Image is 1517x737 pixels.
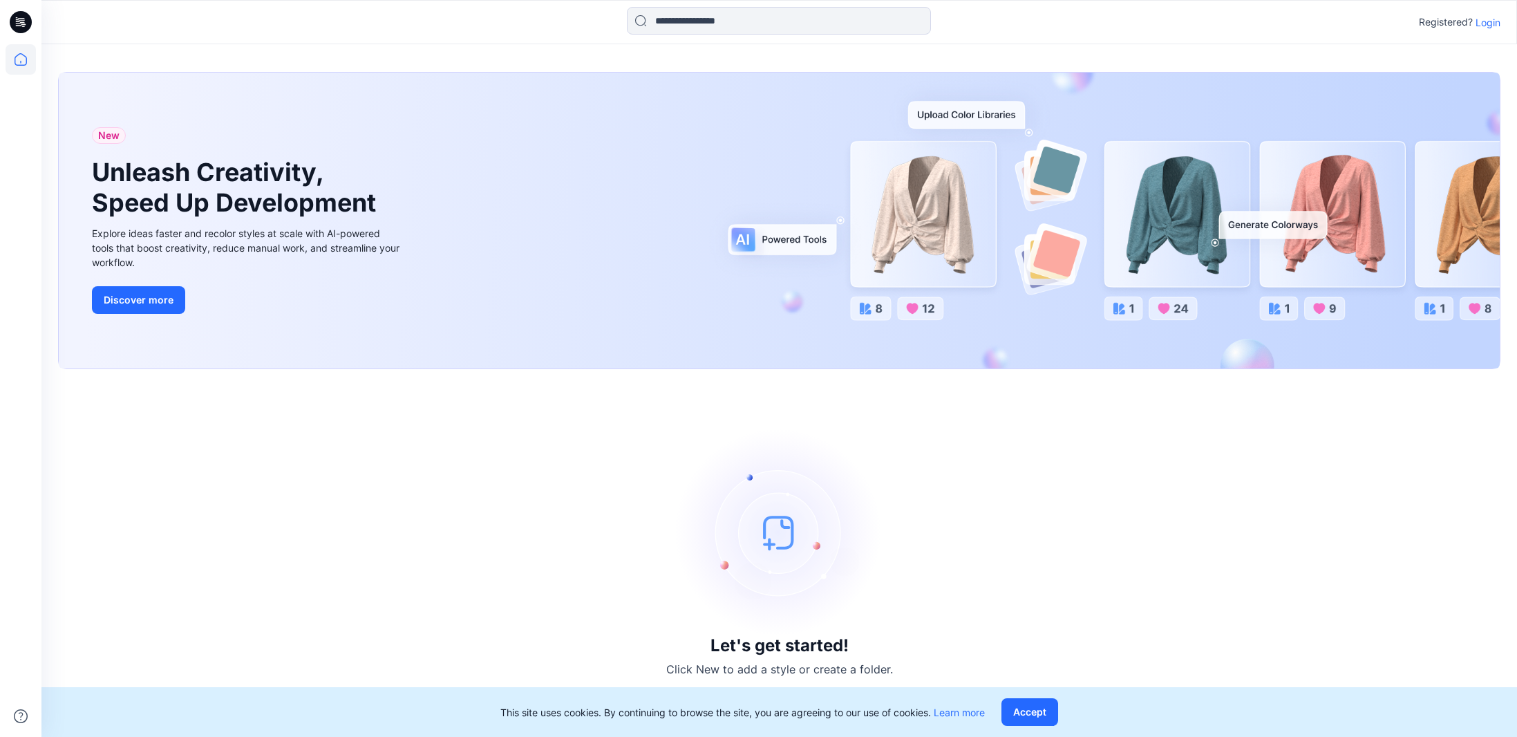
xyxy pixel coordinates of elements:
h1: Unleash Creativity, Speed Up Development [92,158,382,217]
button: Accept [1001,698,1058,726]
p: Login [1476,15,1500,30]
button: Discover more [92,286,185,314]
div: Explore ideas faster and recolor styles at scale with AI-powered tools that boost creativity, red... [92,226,403,270]
img: empty-state-image.svg [676,429,883,636]
span: New [98,127,120,144]
p: This site uses cookies. By continuing to browse the site, you are agreeing to our use of cookies. [500,705,985,720]
h3: Let's get started! [710,636,849,655]
a: Learn more [934,707,985,718]
p: Click New to add a style or create a folder. [666,661,893,678]
a: Discover more [92,286,403,314]
p: Registered? [1419,14,1473,30]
